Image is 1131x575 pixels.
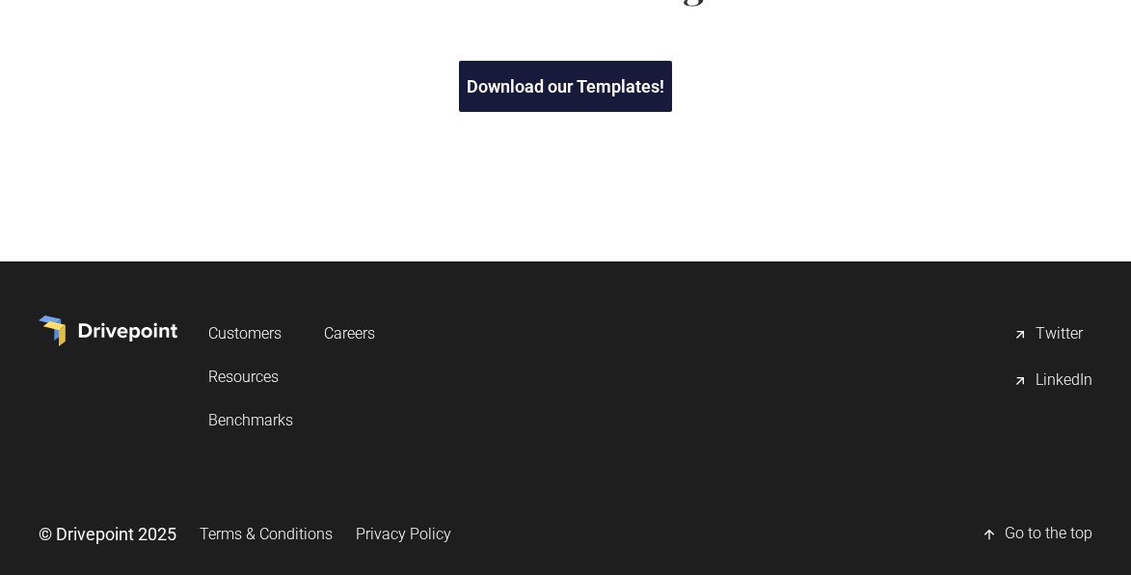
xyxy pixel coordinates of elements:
[1005,523,1092,546] div: Go to the top
[459,61,672,112] a: Download our Templates!
[1036,323,1083,346] div: Twitter
[208,402,293,438] a: Benchmarks
[5,532,17,544] input: Amazon
[5,507,17,519] input: Shopify
[1012,362,1092,400] a: LinkedIn
[982,515,1092,554] a: Go to the top
[356,516,451,552] a: Privacy Policy
[208,315,293,351] a: Customers
[1036,370,1092,393] div: LinkedIn
[200,516,333,552] a: Terms & Conditions
[22,557,89,572] span: Wholesale
[5,557,17,569] input: Wholesale
[208,359,293,395] a: Resources
[22,507,69,522] span: Shopify
[1012,315,1092,354] a: Twitter
[39,522,176,546] div: © Drivepoint 2025
[324,315,375,351] a: Careers
[22,532,75,547] span: Amazon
